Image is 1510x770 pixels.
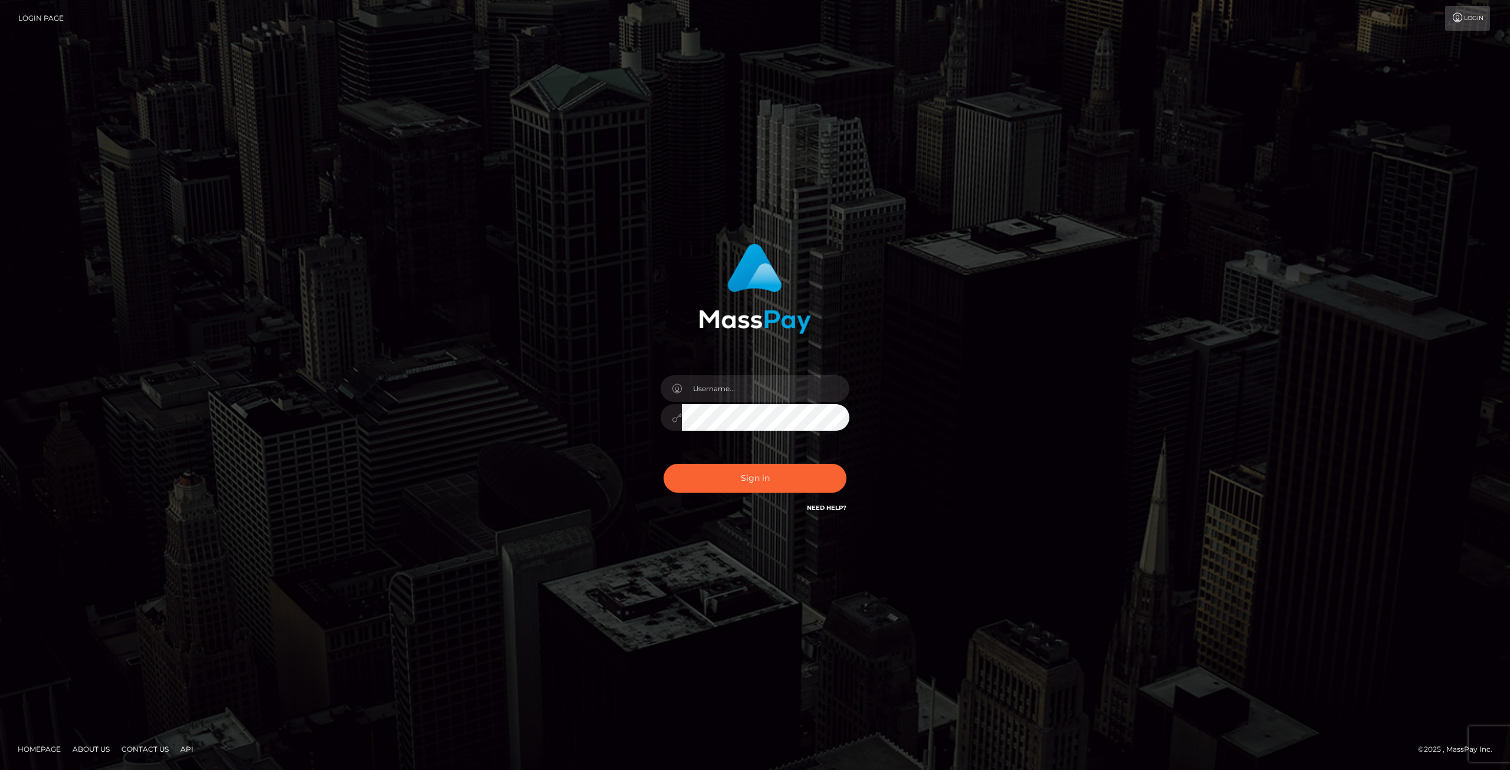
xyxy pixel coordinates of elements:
[13,740,65,758] a: Homepage
[18,6,64,31] a: Login Page
[1418,743,1501,756] div: © 2025 , MassPay Inc.
[664,464,846,493] button: Sign in
[176,740,198,758] a: API
[117,740,173,758] a: Contact Us
[807,504,846,512] a: Need Help?
[682,375,849,402] input: Username...
[68,740,114,758] a: About Us
[1445,6,1490,31] a: Login
[699,244,811,334] img: MassPay Login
